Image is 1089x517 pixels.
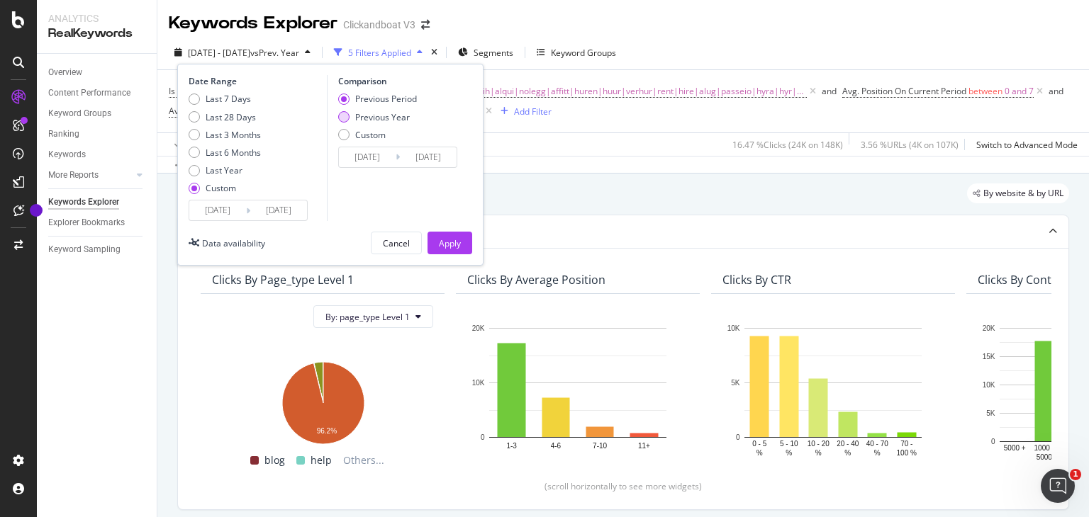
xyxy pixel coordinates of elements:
span: Segments [474,47,513,59]
text: 100 % [897,449,917,457]
span: Avg. Position On Current Period [842,85,966,97]
text: 5000 [1037,453,1053,461]
text: % [786,449,792,457]
div: 5 Filters Applied [348,47,411,59]
div: 16.47 % Clicks ( 24K on 148K ) [732,139,843,151]
text: 96.2% [317,427,337,435]
button: By: page_type Level 1 [313,305,433,328]
button: Switch to Advanced Mode [971,133,1078,156]
div: Custom [355,129,386,141]
a: Keywords [48,147,147,162]
div: Comparison [338,75,462,87]
text: 20 - 40 [837,440,859,448]
div: legacy label [967,183,1069,203]
button: Apply [169,133,210,156]
text: 5 - 10 [780,440,798,448]
div: Cancel [383,237,410,249]
button: Cancel [371,232,422,254]
text: % [756,449,763,457]
div: Overview [48,65,82,80]
div: Clickandboat V3 [343,18,415,32]
div: arrow-right-arrow-left [421,20,430,30]
text: 1-3 [506,442,517,450]
text: 10K [472,379,485,387]
span: Avg. Position On Compared Period [169,105,304,117]
div: Tooltip anchor [30,204,43,217]
span: By website & by URL [983,189,1063,198]
div: Last 28 Days [189,111,261,123]
div: Last 7 Days [206,93,251,105]
div: (scroll horizontally to see more widgets) [195,480,1051,492]
a: Keyword Groups [48,106,147,121]
text: 0 [481,433,485,441]
button: Segments [452,41,519,64]
span: 1 [1070,469,1081,480]
button: Apply [428,232,472,254]
text: 4-6 [551,442,562,450]
span: location|louer|miete|leihen|charter|verleih|alqui|nolegg|affitt|huren|huur|verhur|rent|hire|alug|... [311,81,807,101]
div: Clicks By page_type Level 1 [212,273,354,287]
div: Content Performance [48,86,130,101]
div: Keywords [48,147,86,162]
div: Last 6 Months [189,147,261,159]
text: 1000 - [1034,444,1054,452]
div: Last 7 Days [189,93,261,105]
div: Apply [439,237,461,249]
div: Date Range [189,75,323,87]
text: 7-10 [593,442,607,450]
div: Explorer Bookmarks [48,215,125,230]
button: and [822,84,837,98]
text: 11+ [638,442,650,450]
text: % [844,449,851,457]
div: and [1049,85,1063,97]
button: [DATE] - [DATE]vsPrev. Year [169,41,316,64]
div: Ranking [48,127,79,142]
div: Switch to Advanced Mode [976,139,1078,151]
text: 70 - [900,440,912,448]
a: Keyword Sampling [48,242,147,257]
span: 0 and 7 [1005,81,1034,101]
a: Overview [48,65,147,80]
svg: A chart. [212,355,433,446]
input: End Date [250,200,307,220]
div: A chart. [467,321,688,458]
div: Clicks By Average Position [467,273,605,287]
a: Keywords Explorer [48,195,147,210]
div: Last 28 Days [206,111,256,123]
div: Custom [189,182,261,194]
iframe: Intercom live chat [1041,469,1075,503]
div: Custom [206,182,236,194]
svg: A chart. [722,321,944,458]
div: More Reports [48,168,99,183]
span: [DATE] - [DATE] [188,47,250,59]
div: Previous Year [338,111,417,123]
div: Keyword Groups [551,47,616,59]
text: 10K [983,381,995,389]
span: Others... [337,452,390,469]
text: 10K [727,324,740,332]
text: 0 [736,433,740,441]
input: Start Date [339,147,396,167]
div: Last 3 Months [206,129,261,141]
button: Add Filter [495,103,552,120]
div: Last Year [206,164,242,176]
div: Last 3 Months [189,129,261,141]
span: blog [264,452,285,469]
div: Keyword Groups [48,106,111,121]
div: Previous Year [355,111,410,123]
a: More Reports [48,168,133,183]
text: 5K [731,379,740,387]
text: 5K [986,409,995,417]
div: Keywords Explorer [169,11,337,35]
text: 20K [472,324,485,332]
div: times [428,45,440,59]
button: 5 Filters Applied [328,41,428,64]
text: 40 - 70 [866,440,889,448]
a: Explorer Bookmarks [48,215,147,230]
div: Custom [338,129,417,141]
text: % [874,449,881,457]
text: 10 - 20 [808,440,830,448]
div: Last 6 Months [206,147,261,159]
span: between [968,85,1003,97]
